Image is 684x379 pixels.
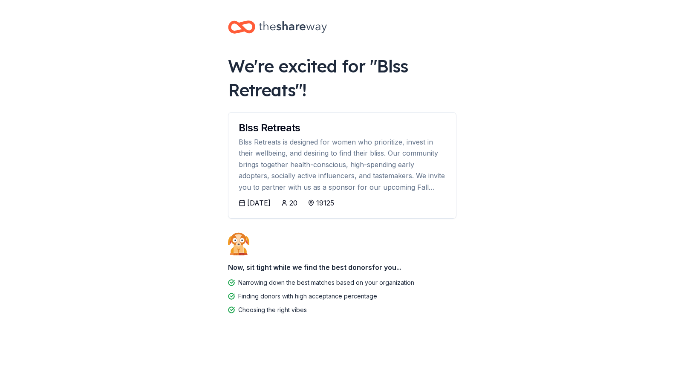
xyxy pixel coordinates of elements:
div: Finding donors with high acceptance percentage [238,291,377,301]
div: Now, sit tight while we find the best donors for you... [228,259,456,276]
div: Narrowing down the best matches based on your organization [238,278,414,288]
div: Blss Retreats is designed for women who prioritize, invest in their wellbeing, and desiring to fi... [239,136,446,193]
img: Dog waiting patiently [228,232,249,255]
div: Blss Retreats [239,123,446,133]
div: We're excited for " Blss Retreats "! [228,54,456,102]
div: Choosing the right vibes [238,305,307,315]
div: [DATE] [247,198,271,208]
div: 19125 [316,198,334,208]
div: 20 [289,198,297,208]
